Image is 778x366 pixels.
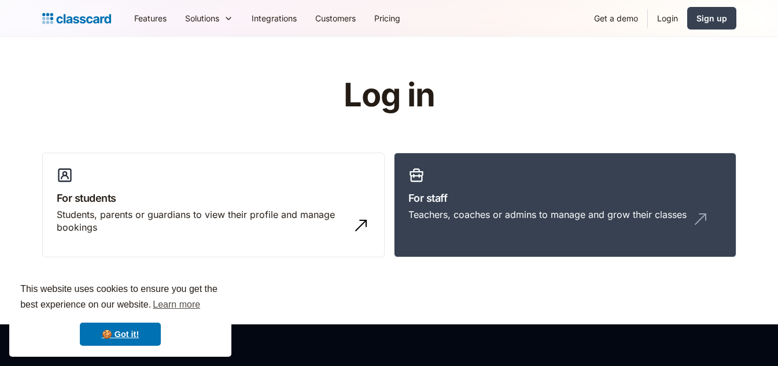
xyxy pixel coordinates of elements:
[696,12,727,24] div: Sign up
[57,190,370,206] h3: For students
[57,208,347,234] div: Students, parents or guardians to view their profile and manage bookings
[365,5,410,31] a: Pricing
[585,5,647,31] a: Get a demo
[648,5,687,31] a: Login
[205,77,573,113] h1: Log in
[306,5,365,31] a: Customers
[42,10,111,27] a: Logo
[125,5,176,31] a: Features
[9,271,231,357] div: cookieconsent
[408,190,722,206] h3: For staff
[42,153,385,258] a: For studentsStudents, parents or guardians to view their profile and manage bookings
[176,5,242,31] div: Solutions
[242,5,306,31] a: Integrations
[20,282,220,313] span: This website uses cookies to ensure you get the best experience on our website.
[151,296,202,313] a: learn more about cookies
[80,323,161,346] a: dismiss cookie message
[394,153,736,258] a: For staffTeachers, coaches or admins to manage and grow their classes
[687,7,736,29] a: Sign up
[185,12,219,24] div: Solutions
[408,208,687,221] div: Teachers, coaches or admins to manage and grow their classes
